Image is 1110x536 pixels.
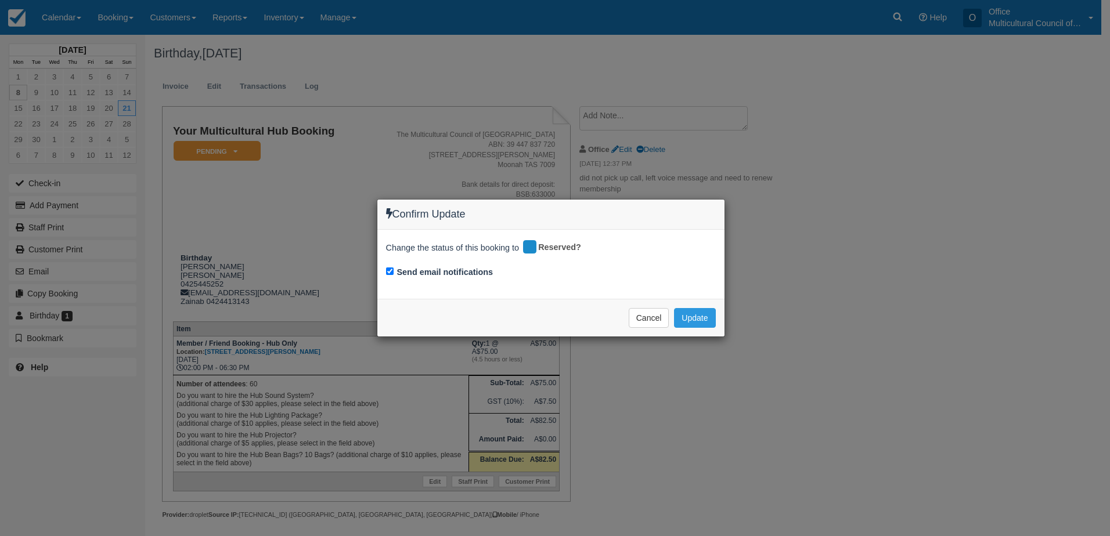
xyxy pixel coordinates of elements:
[521,238,589,257] div: Reserved?
[386,208,716,220] h4: Confirm Update
[386,242,520,257] span: Change the status of this booking to
[629,308,669,328] button: Cancel
[674,308,715,328] button: Update
[397,266,493,278] label: Send email notifications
